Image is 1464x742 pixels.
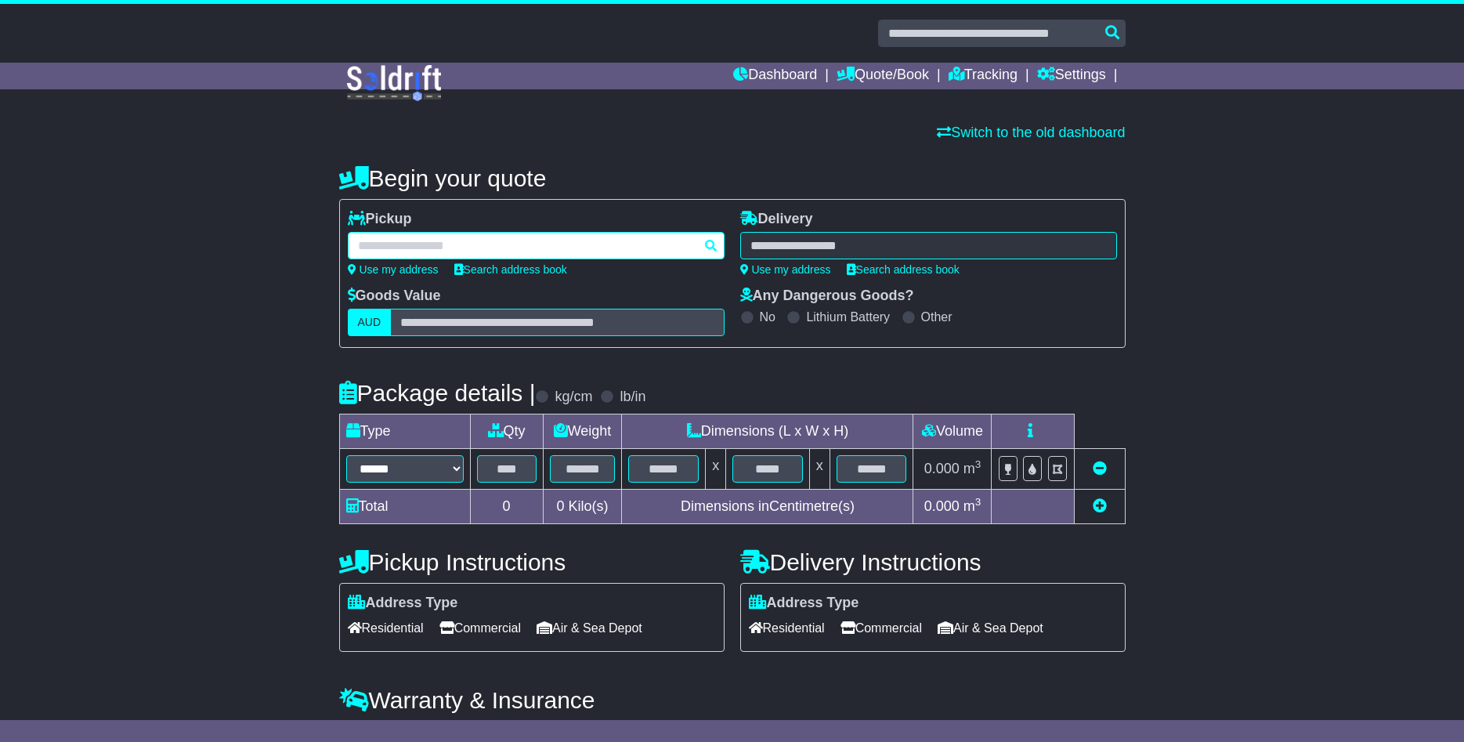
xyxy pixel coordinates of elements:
[555,389,592,406] label: kg/cm
[806,309,890,324] label: Lithium Battery
[470,490,543,524] td: 0
[740,211,813,228] label: Delivery
[339,490,470,524] td: Total
[1037,63,1106,89] a: Settings
[937,125,1125,140] a: Switch to the old dashboard
[840,616,922,640] span: Commercial
[543,414,622,449] td: Weight
[706,449,726,490] td: x
[1093,461,1107,476] a: Remove this item
[339,165,1126,191] h4: Begin your quote
[439,616,521,640] span: Commercial
[537,616,642,640] span: Air & Sea Depot
[622,490,913,524] td: Dimensions in Centimetre(s)
[924,461,960,476] span: 0.000
[837,63,929,89] a: Quote/Book
[348,232,725,259] typeahead: Please provide city
[454,263,567,276] a: Search address book
[921,309,953,324] label: Other
[740,549,1126,575] h4: Delivery Instructions
[949,63,1018,89] a: Tracking
[975,496,981,508] sup: 3
[740,288,914,305] label: Any Dangerous Goods?
[760,309,775,324] label: No
[924,498,960,514] span: 0.000
[913,414,992,449] td: Volume
[348,616,424,640] span: Residential
[348,288,441,305] label: Goods Value
[1093,498,1107,514] a: Add new item
[348,211,412,228] label: Pickup
[963,461,981,476] span: m
[938,616,1043,640] span: Air & Sea Depot
[733,63,817,89] a: Dashboard
[847,263,960,276] a: Search address book
[749,616,825,640] span: Residential
[339,549,725,575] h4: Pickup Instructions
[556,498,564,514] span: 0
[348,263,439,276] a: Use my address
[975,458,981,470] sup: 3
[348,309,392,336] label: AUD
[749,595,859,612] label: Address Type
[963,498,981,514] span: m
[348,595,458,612] label: Address Type
[543,490,622,524] td: Kilo(s)
[809,449,830,490] td: x
[470,414,543,449] td: Qty
[339,414,470,449] td: Type
[339,687,1126,713] h4: Warranty & Insurance
[620,389,645,406] label: lb/in
[740,263,831,276] a: Use my address
[339,380,536,406] h4: Package details |
[622,414,913,449] td: Dimensions (L x W x H)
